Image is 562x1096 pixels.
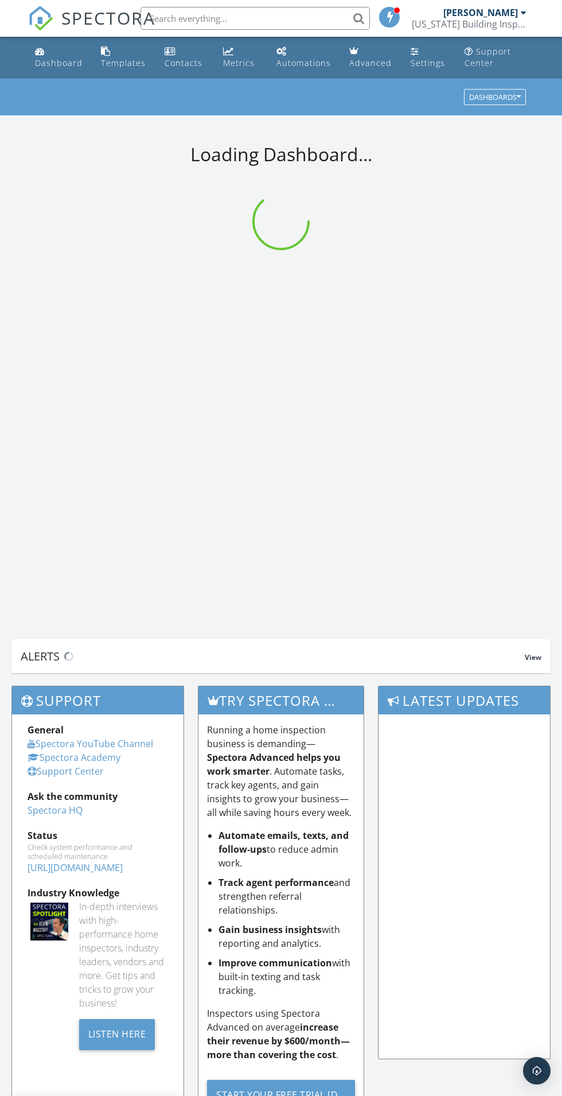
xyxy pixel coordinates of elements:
[207,1006,354,1062] p: Inspectors using Spectora Advanced on average .
[28,765,104,778] a: Support Center
[207,1021,350,1061] strong: increase their revenue by $600/month—more than covering the cost
[411,57,445,68] div: Settings
[79,1019,155,1050] div: Listen Here
[28,751,120,764] a: Spectora Academy
[406,41,451,74] a: Settings
[140,7,370,30] input: Search everything...
[218,876,354,917] li: and strengthen referral relationships.
[443,7,518,18] div: [PERSON_NAME]
[160,41,209,74] a: Contacts
[28,724,64,736] strong: General
[345,41,397,74] a: Advanced
[30,903,68,940] img: Spectoraspolightmain
[218,923,322,936] strong: Gain business insights
[465,46,511,68] div: Support Center
[198,686,363,714] h3: Try spectora advanced [DATE]
[207,751,341,778] strong: Spectora Advanced helps you work smarter
[218,923,354,950] li: with reporting and analytics.
[79,900,169,1010] div: In-depth interviews with high-performance home inspectors, industry leaders, vendors and more. Ge...
[218,956,354,997] li: with built-in texting and task tracking.
[79,1027,155,1040] a: Listen Here
[12,686,184,714] h3: Support
[378,686,550,714] h3: Latest Updates
[165,57,202,68] div: Contacts
[349,57,392,68] div: Advanced
[21,648,525,664] div: Alerts
[525,652,541,662] span: View
[276,57,331,68] div: Automations
[28,790,168,803] div: Ask the community
[218,876,334,889] strong: Track agent performance
[28,842,168,861] div: Check system performance and scheduled maintenance.
[223,57,255,68] div: Metrics
[101,57,146,68] div: Templates
[28,804,83,817] a: Spectora HQ
[218,829,354,870] li: to reduce admin work.
[30,41,87,74] a: Dashboard
[469,94,521,102] div: Dashboards
[28,6,53,31] img: The Best Home Inspection Software - Spectora
[96,41,151,74] a: Templates
[218,829,349,856] strong: Automate emails, texts, and follow-ups
[218,41,263,74] a: Metrics
[272,41,335,74] a: Automations (Basic)
[28,886,168,900] div: Industry Knowledge
[28,829,168,842] div: Status
[412,18,526,30] div: Florida Building Inspection Group
[28,861,123,874] a: [URL][DOMAIN_NAME]
[28,15,155,40] a: SPECTORA
[61,6,155,30] span: SPECTORA
[464,90,526,106] button: Dashboards
[218,957,332,969] strong: Improve communication
[28,737,153,750] a: Spectora YouTube Channel
[207,723,354,819] p: Running a home inspection business is demanding— . Automate tasks, track key agents, and gain ins...
[523,1057,551,1085] div: Open Intercom Messenger
[35,57,83,68] div: Dashboard
[460,41,532,74] a: Support Center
